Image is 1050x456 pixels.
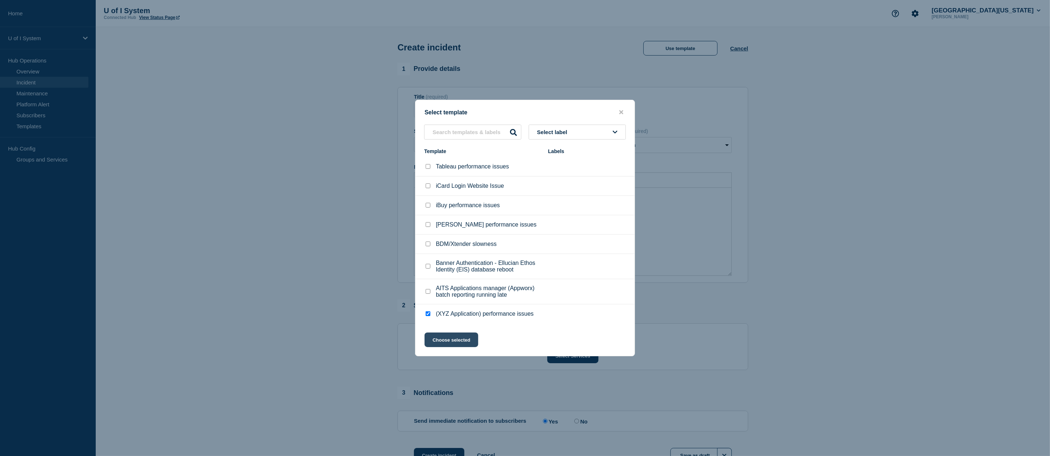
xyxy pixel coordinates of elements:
[426,242,430,246] input: BDM/Xtender slowness checkbox
[426,164,430,169] input: Tableau performance issues checkbox
[426,183,430,188] input: iCard Login Website Issue checkbox
[424,148,541,154] div: Template
[436,241,497,247] p: BDM/Xtender slowness
[415,109,635,116] div: Select template
[436,221,537,228] p: [PERSON_NAME] performance issues
[436,260,541,273] p: Banner Authentication - Ellucian Ethos Identity (EIS) database reboot
[426,222,430,227] input: EDDIE performance issues checkbox
[425,332,478,347] button: Choose selected
[436,163,509,170] p: Tableau performance issues
[426,203,430,208] input: iBuy performance issues checkbox
[436,202,500,209] p: iBuy performance issues
[529,125,626,140] button: Select label
[436,183,504,189] p: iCard Login Website Issue
[436,285,541,298] p: AITS Applications manager (Appworx) batch reporting running late
[426,311,430,316] input: (XYZ Application) performance issues checkbox
[537,129,570,135] span: Select label
[424,125,521,140] input: Search templates & labels
[617,109,625,116] button: close button
[436,311,534,317] p: (XYZ Application) performance issues
[426,289,430,294] input: AITS Applications manager (Appworx) batch reporting running late checkbox
[548,148,626,154] div: Labels
[426,264,430,269] input: Banner Authentication - Ellucian Ethos Identity (EIS) database reboot checkbox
